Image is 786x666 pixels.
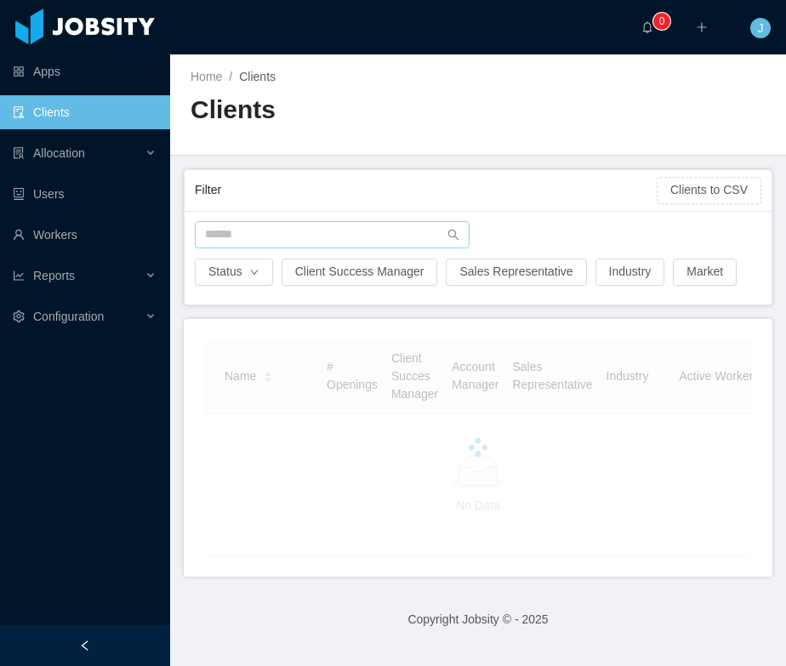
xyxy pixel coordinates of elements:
[195,174,657,206] div: Filter
[673,259,737,286] button: Market
[33,146,85,160] span: Allocation
[595,259,665,286] button: Industry
[758,18,764,38] span: J
[13,147,25,159] i: icon: solution
[657,177,761,204] button: Clients to CSV
[696,21,708,33] i: icon: plus
[13,270,25,282] i: icon: line-chart
[191,70,222,83] a: Home
[33,310,104,323] span: Configuration
[239,70,276,83] span: Clients
[170,590,786,649] footer: Copyright Jobsity © - 2025
[13,54,157,88] a: icon: appstoreApps
[13,177,157,211] a: icon: robotUsers
[13,310,25,322] i: icon: setting
[229,70,232,83] span: /
[33,269,75,282] span: Reports
[447,229,459,241] i: icon: search
[13,218,157,252] a: icon: userWorkers
[282,259,438,286] button: Client Success Manager
[446,259,586,286] button: Sales Representative
[641,21,653,33] i: icon: bell
[13,95,157,129] a: icon: auditClients
[191,93,478,128] h2: Clients
[653,13,670,30] sup: 0
[195,259,273,286] button: Statusicon: down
